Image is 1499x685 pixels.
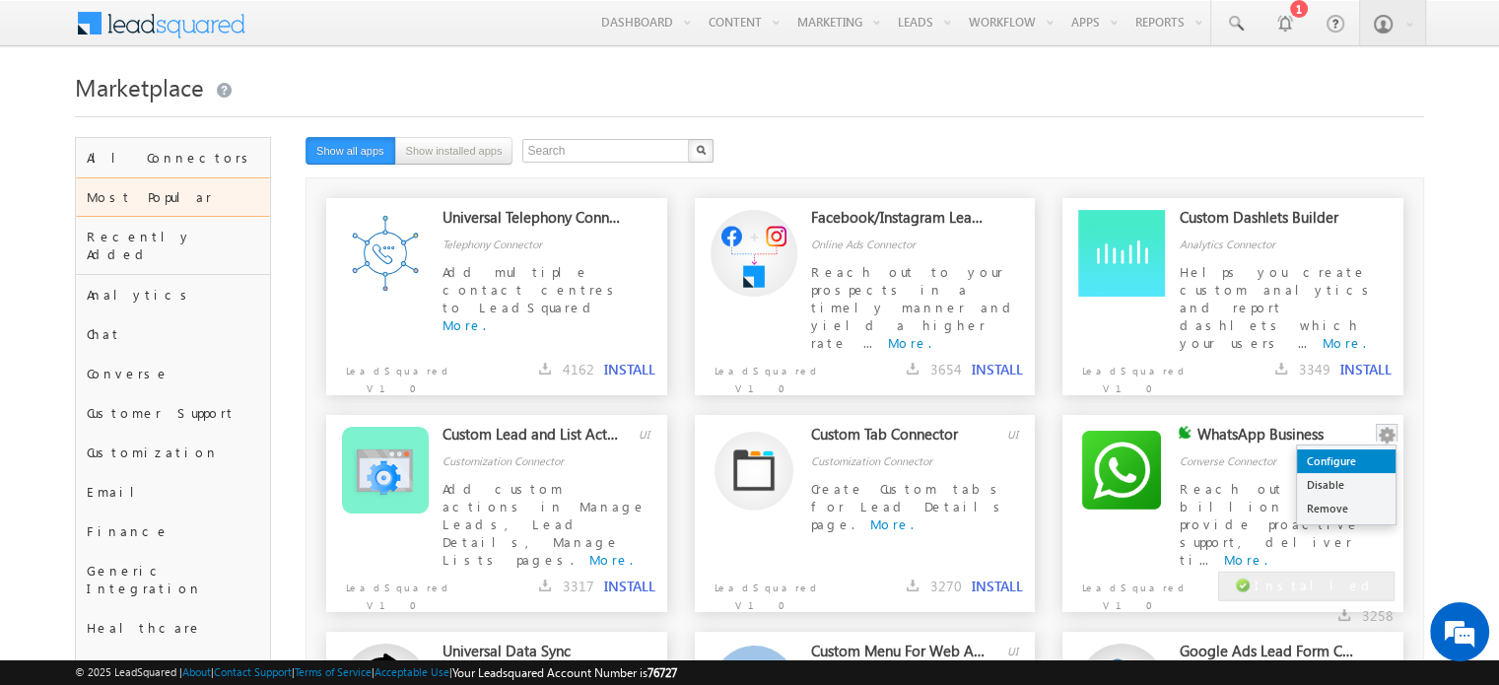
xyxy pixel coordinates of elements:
span: Helps you create custom analytics and report dashlets which your users ... [1179,263,1375,351]
a: More. [1223,551,1266,568]
div: Converse [76,354,270,393]
span: 3258 [1362,606,1394,625]
img: downloads [1338,609,1350,621]
img: downloads [907,363,919,375]
a: More. [443,316,486,333]
p: LeadSquared V1.0 [1062,352,1199,397]
p: LeadSquared V1.0 [326,569,463,614]
div: Recently Added [76,217,270,274]
button: INSTALL [972,578,1023,595]
a: More. [888,334,931,351]
img: Alternate Logo [342,427,429,514]
div: Google Ads Lead Form Connector [1179,642,1356,669]
div: WhatsApp Business [1197,425,1375,452]
img: downloads [907,580,919,591]
span: 3317 [563,577,594,595]
span: 76727 [647,665,677,680]
div: Email [76,472,270,512]
span: 3270 [930,577,962,595]
img: checking status [1179,426,1192,439]
button: Show all apps [306,137,395,165]
div: Custom Tab Connector [811,425,988,452]
div: Most Popular [76,177,270,217]
a: More. [1322,334,1365,351]
img: Alternate Logo [1078,210,1165,297]
div: Generic Integration [76,551,270,608]
span: 3654 [930,360,962,378]
div: Customization [76,433,270,472]
p: LeadSquared V1.0 [695,352,832,397]
img: downloads [1275,363,1287,375]
div: Custom Lead and List Actions [443,425,620,452]
div: Chat [76,314,270,354]
img: Search [696,145,706,155]
img: downloads [539,363,551,375]
button: INSTALL [1340,361,1392,378]
button: Show installed apps [395,137,513,165]
span: Add custom actions in Manage Leads, Lead Details, Manage Lists pages. [443,480,647,568]
img: downloads [539,580,551,591]
div: Custom Dashlets Builder [1179,208,1356,236]
span: Reach out to your prospects in a timely manner and yield a higher rate ... [811,263,1018,351]
img: Alternate Logo [711,210,797,297]
button: INSTALL [604,361,655,378]
p: LeadSquared V1.0 [1062,569,1199,614]
a: About [182,665,211,678]
div: Universal Data Sync [443,642,620,669]
img: Alternate Logo [1078,427,1165,514]
p: LeadSquared V1.0 [326,352,463,397]
div: Analytics [76,275,270,314]
a: Disable [1297,473,1396,497]
button: INSTALL [604,578,655,595]
a: Configure [1297,449,1396,473]
a: Acceptable Use [375,665,449,678]
span: 3349 [1299,360,1330,378]
a: Contact Support [214,665,292,678]
div: Facebook/Instagram Lead Ads [811,208,988,236]
p: LeadSquared V1.0 [695,569,832,614]
span: Create Custom tabs for Lead Details page. [811,480,1007,532]
div: All Connectors [76,138,270,177]
button: INSTALL [972,361,1023,378]
div: Custom Menu For Web App [811,642,988,669]
a: Remove [1297,497,1396,520]
img: Alternate Logo [715,431,793,511]
a: More. [870,515,914,532]
a: Terms of Service [295,665,372,678]
div: Universal Telephony Connector [443,208,620,236]
span: Marketplace [75,71,204,103]
span: Installed [1255,577,1377,593]
span: Your Leadsquared Account Number is [452,665,677,680]
span: 4162 [563,360,594,378]
span: Add multiple contact centres to LeadSquared [443,263,621,315]
img: Alternate Logo [342,210,429,297]
div: Healthcare [76,608,270,648]
div: Customer Support [76,393,270,433]
div: Finance [76,512,270,551]
span: © 2025 LeadSquared | | | | | [75,663,677,682]
span: Reach out to 1.5 billion users to provide proactive support, deliver ti... [1179,480,1386,568]
a: More. [589,551,633,568]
